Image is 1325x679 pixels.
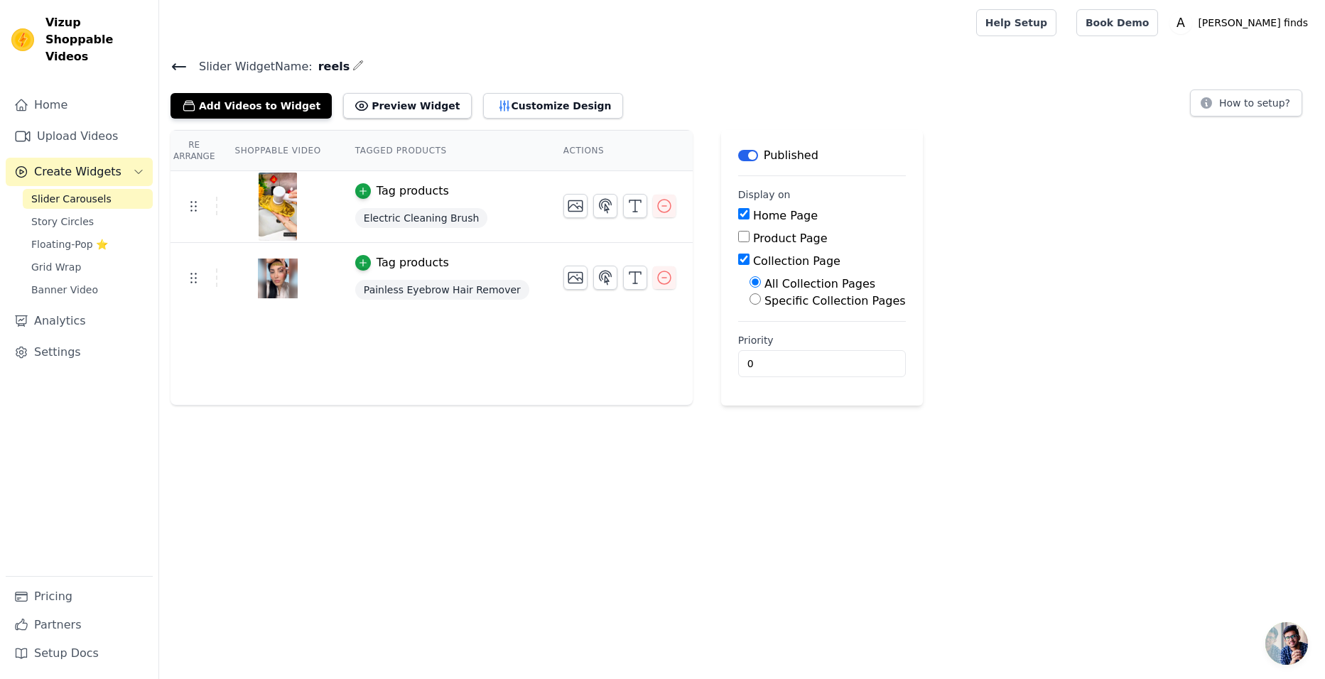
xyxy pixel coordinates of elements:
th: Actions [546,131,693,171]
a: Pricing [6,582,153,611]
img: reel-preview-acbucb-kk.myshopify.com-3558855781535978003_67128302100.jpeg [258,173,298,241]
span: Banner Video [31,283,98,297]
p: Published [764,147,818,164]
a: Book Demo [1076,9,1158,36]
legend: Display on [738,188,791,202]
text: A [1177,16,1185,30]
a: Story Circles [23,212,153,232]
th: Tagged Products [338,131,546,171]
th: Re Arrange [171,131,217,171]
p: [PERSON_NAME] finds [1192,10,1314,36]
a: Analytics [6,307,153,335]
img: reel-preview-acbucb-kk.myshopify.com-3069374544283306506_45651449445.jpeg [258,244,298,313]
a: Help Setup [976,9,1056,36]
label: Specific Collection Pages [764,294,906,308]
a: Floating-Pop ⭐ [23,234,153,254]
button: A [PERSON_NAME] finds [1169,10,1314,36]
label: Priority [738,333,906,347]
div: Tag products [377,254,449,271]
label: Collection Page [753,254,840,268]
a: Grid Wrap [23,257,153,277]
button: How to setup? [1190,89,1302,116]
span: Painless Eyebrow Hair Remover [355,280,529,300]
span: Create Widgets [34,163,121,180]
button: Change Thumbnail [563,194,588,218]
button: Create Widgets [6,158,153,186]
span: Grid Wrap [31,260,81,274]
a: Settings [6,338,153,366]
th: Shoppable Video [217,131,337,171]
a: How to setup? [1190,99,1302,113]
label: Home Page [753,209,818,222]
button: Add Videos to Widget [171,93,332,119]
span: reels [313,58,350,75]
a: Setup Docs [6,639,153,668]
label: All Collection Pages [764,277,875,290]
button: Tag products [355,254,449,271]
div: Edit Name [352,57,364,76]
a: Banner Video [23,280,153,300]
button: Customize Design [483,93,623,119]
a: Slider Carousels [23,189,153,209]
span: Vizup Shoppable Videos [45,14,147,65]
span: Story Circles [31,214,94,229]
span: Electric Cleaning Brush [355,208,488,228]
button: Change Thumbnail [563,266,588,290]
span: Slider Widget Name: [188,58,313,75]
img: Vizup [11,28,34,51]
button: Preview Widget [343,93,471,119]
button: Tag products [355,183,449,200]
a: Upload Videos [6,122,153,151]
a: Home [6,91,153,119]
label: Product Page [753,232,828,245]
span: Slider Carousels [31,192,112,206]
div: Open chat [1265,622,1308,665]
span: Floating-Pop ⭐ [31,237,108,251]
div: Tag products [377,183,449,200]
a: Partners [6,611,153,639]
